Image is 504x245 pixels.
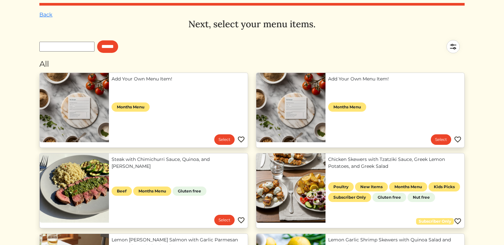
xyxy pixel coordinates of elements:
[214,215,235,225] a: Select
[454,217,462,225] img: Favorite menu item
[237,216,245,224] img: Favorite menu item
[454,136,462,144] img: Favorite menu item
[328,156,462,170] a: Chicken Skewers with Tzatziki Sauce, Greek Lemon Potatoes, and Greek Salad
[431,134,451,145] a: Select
[237,136,245,144] img: Favorite menu item
[112,156,245,170] a: Steak with Chimichurri Sauce, Quinoa, and [PERSON_NAME]
[112,76,245,82] a: Add Your Own Menu Item!
[328,76,462,82] a: Add Your Own Menu Item!
[39,58,465,70] div: All
[442,35,465,58] img: filter-5a7d962c2457a2d01fc3f3b070ac7679cf81506dd4bc827d76cf1eb68fb85cd7.svg
[214,134,235,145] a: Select
[39,19,465,30] h3: Next, select your menu items.
[39,11,52,18] a: Back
